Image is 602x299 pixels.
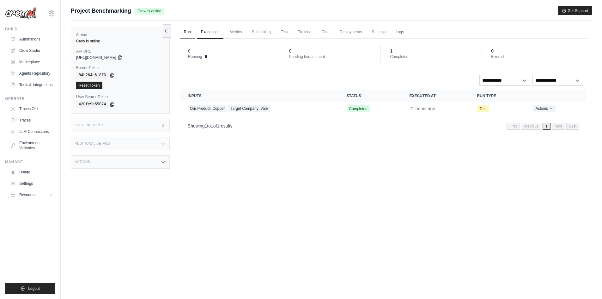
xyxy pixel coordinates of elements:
[76,72,108,79] code: 84b264c618f0
[507,123,520,130] span: First
[5,7,37,19] img: Logo
[8,138,55,153] a: Environment Variables
[8,104,55,114] a: Traces Old
[368,26,389,39] a: Settings
[8,34,55,44] a: Automations
[75,160,90,164] h3: Actions
[76,65,164,70] label: Bearer Token
[8,167,55,177] a: Usage
[277,26,292,39] a: Test
[180,118,587,134] nav: Pagination
[336,26,366,39] a: Deployments
[75,142,110,146] h3: Additional Details
[76,39,164,44] div: Crew is online
[339,90,402,102] th: Status
[8,190,55,200] button: Resources
[188,48,191,54] div: 0
[180,26,195,39] a: Run
[469,90,525,102] th: Run Type
[8,178,55,189] a: Settings
[5,96,55,101] div: Operate
[8,80,55,90] a: Tools & Integrations
[8,46,55,56] a: Crew Studio
[289,48,292,54] div: 0
[5,27,55,32] div: Build
[477,105,489,112] span: Test
[318,26,333,39] a: Chat
[135,8,164,15] span: Crew is online
[543,123,550,130] span: 1
[289,54,377,59] dt: Pending human input
[228,105,270,112] span: Target Company: Vale
[180,90,339,102] th: Inputs
[390,54,478,59] dt: Completed
[294,26,315,39] a: Training
[19,192,37,197] span: Resources
[188,105,331,112] a: View execution details for Our Product
[533,105,555,112] button: Actions for execution
[226,26,246,39] a: Metrics
[188,54,202,59] span: Running
[75,123,105,127] h3: Test Endpoints
[76,32,164,37] label: Status
[491,54,579,59] dt: Errored
[8,127,55,137] a: LLM Connections
[76,49,164,54] label: API URL
[552,123,565,130] span: Next
[5,159,55,165] div: Manage
[8,115,55,125] a: Traces
[28,286,40,291] span: Logout
[8,57,55,67] a: Marketplace
[197,26,223,39] a: Executions
[347,105,370,112] span: Completed
[491,48,494,54] div: 0
[409,106,435,111] time: September 25, 2025 at 12:57 EDT
[8,68,55,78] a: Agents Repository
[521,123,541,130] span: Previous
[188,123,233,129] p: Showing to of results
[71,6,131,15] span: Project Benchmarking
[558,6,592,15] button: Get Support
[76,101,108,108] code: 420fc9b55874
[402,90,469,102] th: Executed at
[76,82,102,89] a: Reset Token
[566,123,579,130] span: Last
[507,123,579,130] nav: Pagination
[392,26,408,39] a: Logs
[188,105,227,112] span: Our Product: Copper
[205,123,207,128] span: 1
[390,48,392,54] div: 1
[217,123,219,128] span: 1
[211,123,213,128] span: 1
[248,26,274,39] a: Scheduling
[5,283,55,294] button: Logout
[180,90,587,134] section: Crew executions table
[76,55,116,60] span: [URL][DOMAIN_NAME]
[76,94,164,99] label: User Bearer Token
